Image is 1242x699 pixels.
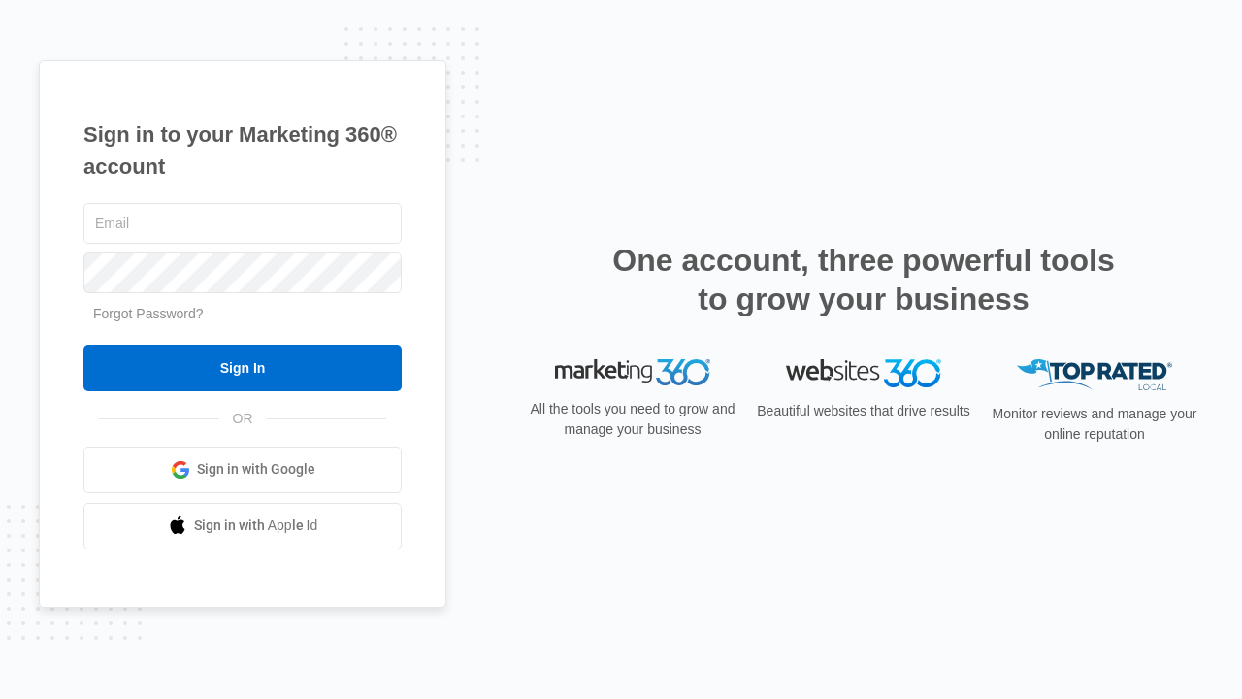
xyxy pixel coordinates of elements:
[524,399,741,440] p: All the tools you need to grow and manage your business
[555,359,710,386] img: Marketing 360
[194,516,318,536] span: Sign in with Apple Id
[986,404,1203,445] p: Monitor reviews and manage your online reputation
[755,401,972,421] p: Beautiful websites that drive results
[93,306,204,321] a: Forgot Password?
[83,118,402,183] h1: Sign in to your Marketing 360® account
[786,359,941,387] img: Websites 360
[83,447,402,493] a: Sign in with Google
[197,459,315,480] span: Sign in with Google
[606,241,1121,318] h2: One account, three powerful tools to grow your business
[83,345,402,391] input: Sign In
[1017,359,1172,391] img: Top Rated Local
[83,203,402,244] input: Email
[83,503,402,549] a: Sign in with Apple Id
[219,409,267,429] span: OR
